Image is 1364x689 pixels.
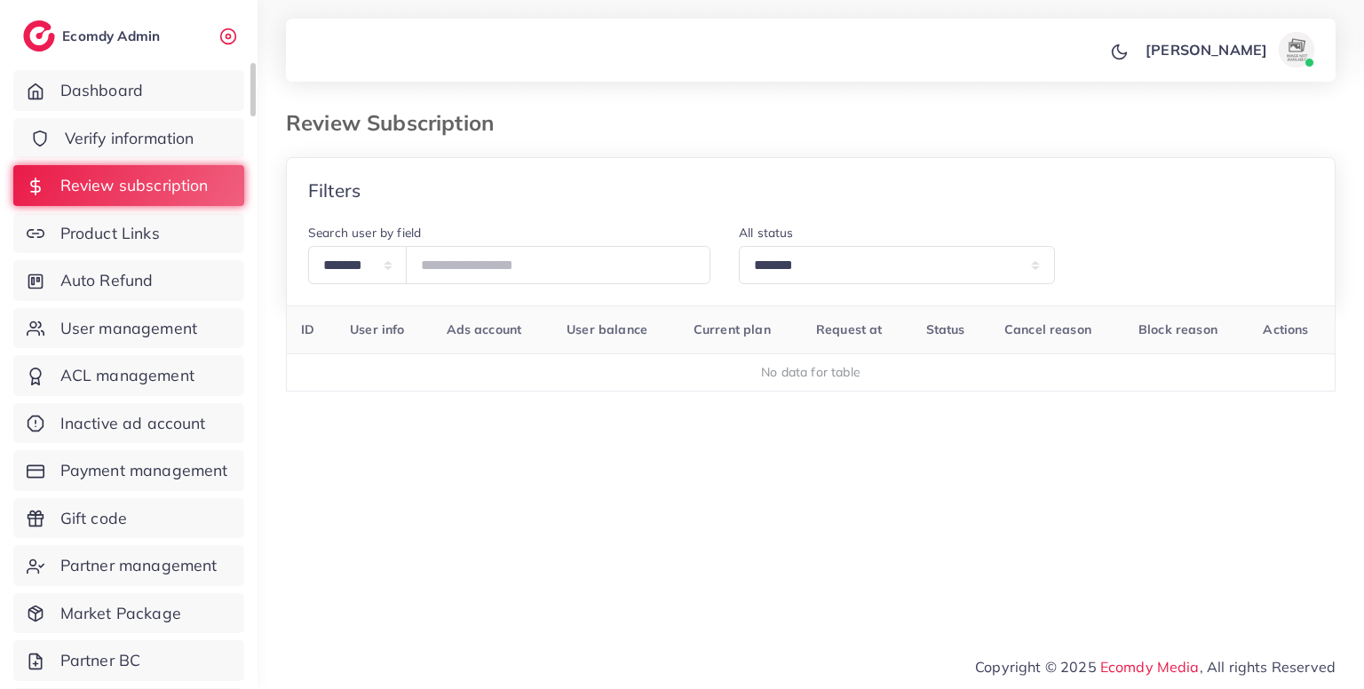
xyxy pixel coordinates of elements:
[60,649,141,672] span: Partner BC
[301,321,314,337] span: ID
[13,213,244,254] a: Product Links
[308,224,421,242] label: Search user by field
[60,412,206,435] span: Inactive ad account
[60,269,154,292] span: Auto Refund
[13,308,244,349] a: User management
[1100,658,1200,676] a: Ecomdy Media
[60,364,194,387] span: ACL management
[308,179,361,202] h4: Filters
[286,110,508,136] h3: Review Subscription
[816,321,883,337] span: Request at
[350,321,404,337] span: User info
[60,554,218,577] span: Partner management
[23,20,55,51] img: logo
[297,363,1326,381] div: No data for table
[926,321,965,337] span: Status
[1146,39,1267,60] p: [PERSON_NAME]
[13,260,244,301] a: Auto Refund
[13,355,244,396] a: ACL management
[60,317,197,340] span: User management
[1279,32,1314,67] img: avatar
[60,602,181,625] span: Market Package
[739,224,794,242] label: All status
[1200,656,1336,677] span: , All rights Reserved
[62,28,164,44] h2: Ecomdy Admin
[1004,321,1091,337] span: Cancel reason
[13,498,244,539] a: Gift code
[13,70,244,111] a: Dashboard
[13,545,244,586] a: Partner management
[13,640,244,681] a: Partner BC
[60,174,209,197] span: Review subscription
[65,127,194,150] span: Verify information
[60,79,143,102] span: Dashboard
[60,507,127,530] span: Gift code
[13,593,244,634] a: Market Package
[567,321,647,337] span: User balance
[1263,321,1308,337] span: Actions
[694,321,771,337] span: Current plan
[60,222,160,245] span: Product Links
[13,403,244,444] a: Inactive ad account
[60,459,228,482] span: Payment management
[1138,321,1217,337] span: Block reason
[13,450,244,491] a: Payment management
[1136,32,1321,67] a: [PERSON_NAME]avatar
[447,321,522,337] span: Ads account
[13,165,244,206] a: Review subscription
[13,118,244,159] a: Verify information
[23,20,164,51] a: logoEcomdy Admin
[975,656,1336,677] span: Copyright © 2025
